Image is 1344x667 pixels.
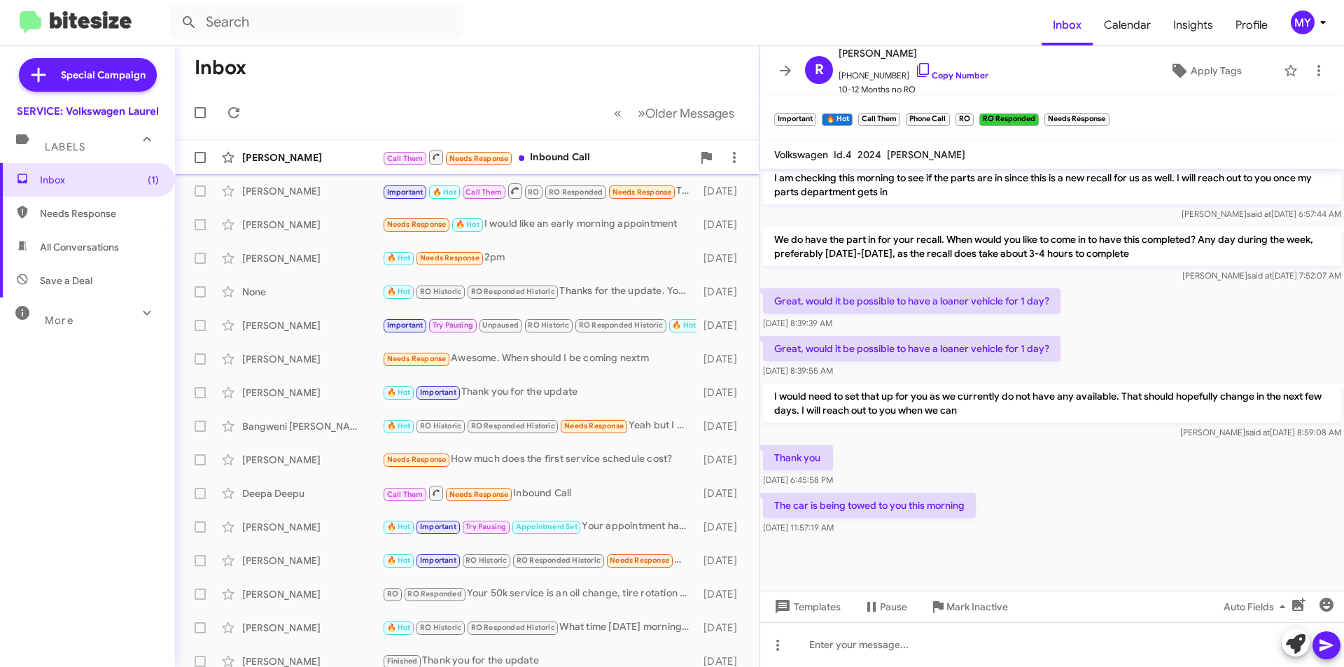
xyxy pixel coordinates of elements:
[1182,209,1341,219] span: [PERSON_NAME] [DATE] 6:57:44 AM
[528,188,539,197] span: RO
[148,173,159,187] span: (1)
[242,285,382,299] div: None
[433,188,456,197] span: 🔥 Hot
[387,623,411,632] span: 🔥 Hot
[1044,113,1109,126] small: Needs Response
[528,321,569,330] span: RO Historic
[906,113,949,126] small: Phone Call
[760,594,852,619] button: Templates
[242,621,382,635] div: [PERSON_NAME]
[387,421,411,430] span: 🔥 Hot
[1093,5,1162,45] span: Calendar
[420,556,456,565] span: Important
[242,486,382,500] div: Deepa Deepu
[1291,10,1315,34] div: MY
[696,386,748,400] div: [DATE]
[471,421,555,430] span: RO Responded Historic
[242,520,382,534] div: [PERSON_NAME]
[420,522,456,531] span: Important
[382,283,696,300] div: Thanks for the update. Your next service you will be due for an oil change, tire rotation and a b...
[45,141,85,153] span: Labels
[696,587,748,601] div: [DATE]
[1042,5,1093,45] a: Inbox
[382,451,696,468] div: How much does the first service schedule cost?
[696,520,748,534] div: [DATE]
[1191,58,1242,83] span: Apply Tags
[763,475,833,485] span: [DATE] 6:45:58 PM
[1180,427,1341,437] span: [PERSON_NAME] [DATE] 8:59:08 AM
[482,321,519,330] span: Unpaused
[852,594,918,619] button: Pause
[839,83,988,97] span: 10-12 Months no RO
[857,148,881,161] span: 2024
[887,148,965,161] span: [PERSON_NAME]
[242,419,382,433] div: Bangweni [PERSON_NAME]
[1245,427,1270,437] span: said at
[763,288,1060,314] p: Great, would it be possible to have a loaner vehicle for 1 day?
[839,62,988,83] span: [PHONE_NUMBER]
[774,113,816,126] small: Important
[696,285,748,299] div: [DATE]
[696,621,748,635] div: [DATE]
[387,154,423,163] span: Call Them
[763,318,832,328] span: [DATE] 8:39:39 AM
[420,623,461,632] span: RO Historic
[420,421,461,430] span: RO Historic
[815,59,824,81] span: R
[169,6,463,39] input: Search
[696,453,748,467] div: [DATE]
[564,421,624,430] span: Needs Response
[242,352,382,366] div: [PERSON_NAME]
[17,104,159,118] div: SERVICE: Volkswagen Laurel
[696,554,748,568] div: [DATE]
[696,419,748,433] div: [DATE]
[387,522,411,531] span: 🔥 Hot
[610,556,669,565] span: Needs Response
[420,287,461,296] span: RO Historic
[382,317,696,333] div: No worries! Please disregard this message. Thank you for the update!
[382,216,696,232] div: I would like an early morning appointment
[1212,594,1302,619] button: Auto Fields
[1224,594,1291,619] span: Auto Fields
[465,188,502,197] span: Call Them
[40,173,159,187] span: Inbox
[420,388,456,397] span: Important
[517,556,601,565] span: RO Responded Historic
[195,57,246,79] h1: Inbox
[382,586,696,602] div: Your 50k service is an oil change, tire rotation and a brake fluid flush. We can fit you in for [...
[382,552,696,568] div: ​👍​ to “ Thank you for the update ”
[465,522,506,531] span: Try Pausing
[387,188,423,197] span: Important
[19,58,157,92] a: Special Campaign
[645,106,734,121] span: Older Messages
[242,386,382,400] div: [PERSON_NAME]
[763,384,1341,423] p: I would need to set that up for you as we currently do not have any available. That should hopefu...
[612,188,672,197] span: Needs Response
[382,148,692,166] div: Inbound Call
[763,227,1341,266] p: We do have the part in for your recall. When would you like to come in to have this completed? An...
[979,113,1039,126] small: RO Responded
[387,455,447,464] span: Needs Response
[387,287,411,296] span: 🔥 Hot
[449,490,509,499] span: Needs Response
[382,519,696,535] div: Your appointment has been set for [DATE] 8:30 am! Thank you
[407,589,461,598] span: RO Responded
[915,70,988,80] a: Copy Number
[456,220,479,229] span: 🔥 Hot
[387,321,423,330] span: Important
[40,240,119,254] span: All Conversations
[1162,5,1224,45] a: Insights
[946,594,1008,619] span: Mark Inactive
[61,68,146,82] span: Special Campaign
[387,220,447,229] span: Needs Response
[471,623,555,632] span: RO Responded Historic
[638,104,645,122] span: »
[763,165,1341,204] p: I am checking this morning to see if the parts are in since this is a new recall for us as well. ...
[1224,5,1279,45] a: Profile
[387,657,418,666] span: Finished
[549,188,603,197] span: RO Responded
[696,251,748,265] div: [DATE]
[858,113,900,126] small: Call Them
[1247,209,1271,219] span: said at
[839,45,988,62] span: [PERSON_NAME]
